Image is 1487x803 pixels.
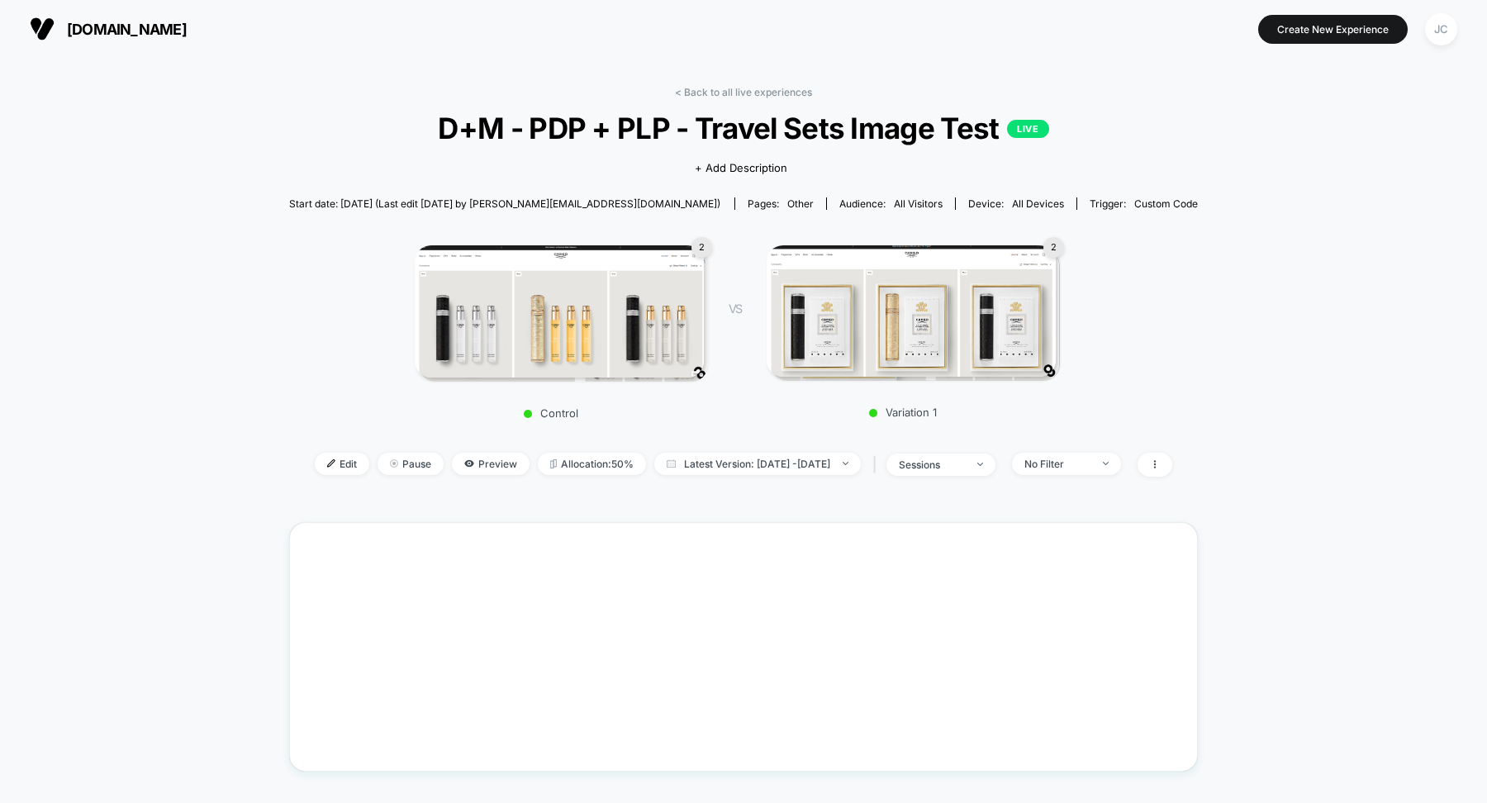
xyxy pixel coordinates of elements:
[977,463,983,466] img: end
[675,86,812,98] a: < Back to all live experiences
[327,459,335,468] img: edit
[1134,197,1198,210] span: Custom Code
[839,197,943,210] div: Audience:
[315,453,369,475] span: Edit
[550,459,557,468] img: rebalance
[378,453,444,475] span: Pause
[1425,13,1457,45] div: JC
[843,462,848,465] img: end
[869,453,886,477] span: |
[1043,237,1064,258] div: 2
[1258,15,1408,44] button: Create New Experience
[1103,462,1109,465] img: end
[415,245,704,378] img: Control main
[1012,197,1064,210] span: all devices
[787,197,814,210] span: other
[695,160,787,177] span: + Add Description
[452,453,530,475] span: Preview
[748,197,814,210] div: Pages:
[691,237,712,258] div: 2
[894,197,943,210] span: All Visitors
[538,453,646,475] span: Allocation: 50%
[1007,120,1048,138] p: LIVE
[335,111,1152,145] span: D+M - PDP + PLP - Travel Sets Image Test
[67,21,187,38] span: [DOMAIN_NAME]
[25,16,192,42] button: [DOMAIN_NAME]
[1090,197,1198,210] div: Trigger:
[289,197,720,210] span: Start date: [DATE] (Last edit [DATE] by [PERSON_NAME][EMAIL_ADDRESS][DOMAIN_NAME])
[1420,12,1462,46] button: JC
[899,459,965,471] div: sessions
[390,459,398,468] img: end
[955,197,1076,210] span: Device:
[654,453,861,475] span: Latest Version: [DATE] - [DATE]
[729,302,742,316] span: VS
[406,406,696,420] p: Control
[30,17,55,41] img: Visually logo
[767,245,1056,378] img: Variation 1 main
[758,406,1048,419] p: Variation 1
[1024,458,1090,470] div: No Filter
[667,459,676,468] img: calendar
